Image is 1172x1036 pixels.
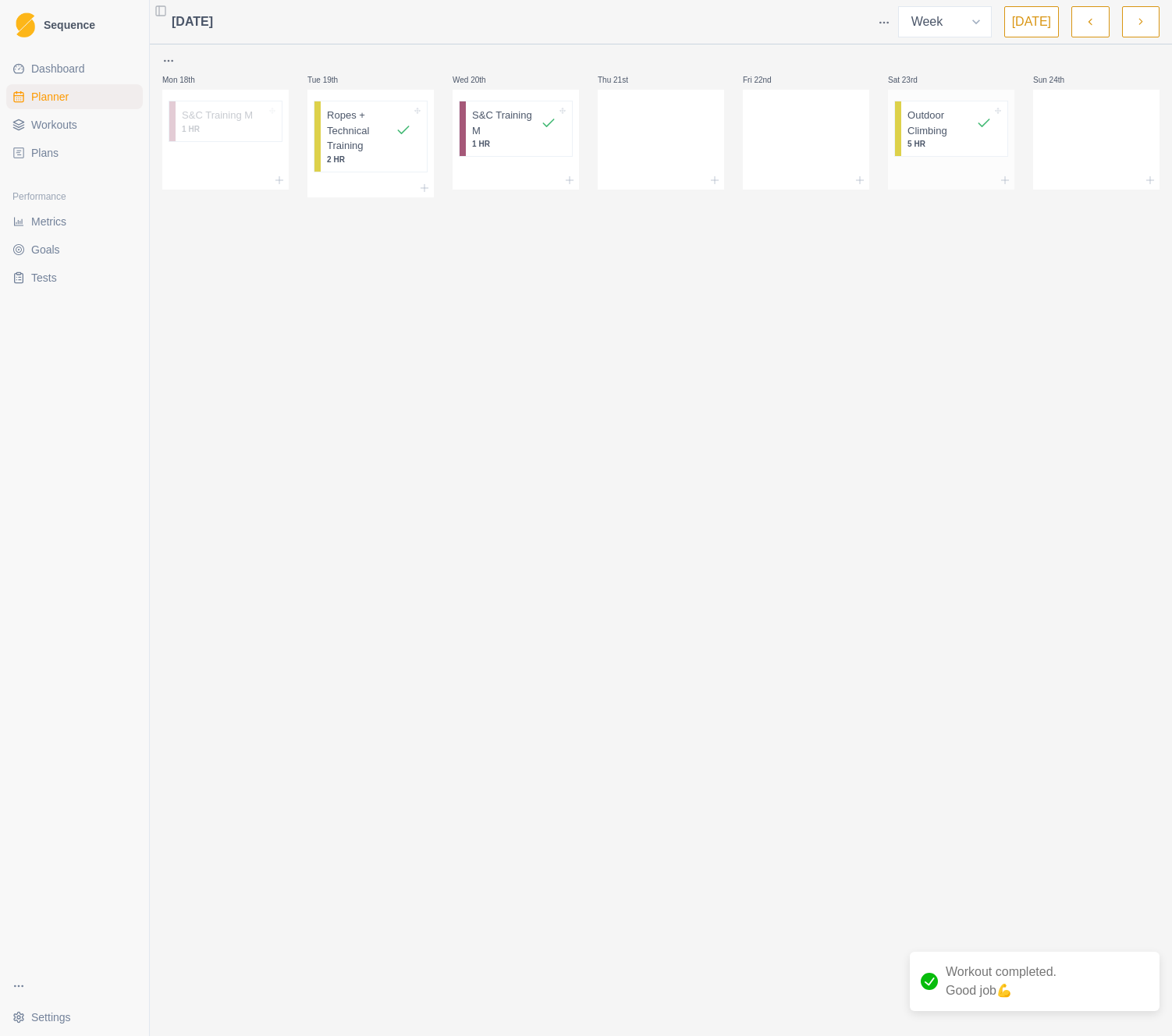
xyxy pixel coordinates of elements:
[1004,6,1059,37] button: [DATE]
[16,12,35,38] img: Logo
[182,123,266,135] p: 1 HR
[327,108,396,154] p: Ropes + Technical Training
[327,154,411,165] p: 2 HR
[31,117,77,133] span: Workouts
[6,237,143,262] a: Goals
[6,140,143,165] a: Plans
[6,6,143,44] a: LogoSequence
[6,56,143,81] a: Dashboard
[1033,74,1080,86] p: Sun 24th
[459,101,573,157] div: S&C Training M1 HR
[888,74,935,86] p: Sat 23rd
[6,112,143,137] a: Workouts
[907,108,976,138] p: Outdoor Climbing
[472,138,556,150] p: 1 HR
[472,108,541,138] p: S&C Training M
[743,74,790,86] p: Fri 22nd
[894,101,1008,157] div: Outdoor Climbing5 HR
[946,963,1057,1000] p: Workout completed. Good job 💪
[31,214,66,229] span: Metrics
[598,74,645,86] p: Thu 21st
[169,101,282,142] div: S&C Training M1 HR
[453,74,499,86] p: Wed 20th
[6,184,143,209] div: Performance
[31,242,60,257] span: Goals
[307,74,354,86] p: Tue 19th
[31,145,59,161] span: Plans
[31,89,69,105] span: Planner
[172,12,213,31] span: [DATE]
[44,20,95,30] span: Sequence
[6,265,143,290] a: Tests
[31,61,85,76] span: Dashboard
[314,101,428,172] div: Ropes + Technical Training2 HR
[6,1005,143,1030] button: Settings
[6,84,143,109] a: Planner
[182,108,253,123] p: S&C Training M
[31,270,57,286] span: Tests
[907,138,992,150] p: 5 HR
[6,209,143,234] a: Metrics
[162,74,209,86] p: Mon 18th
